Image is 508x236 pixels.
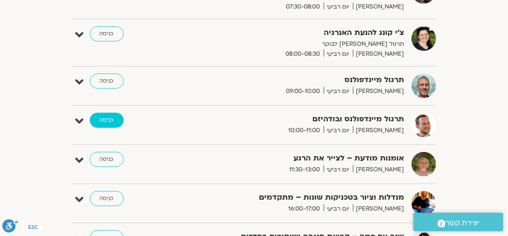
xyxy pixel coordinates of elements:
[201,74,405,86] strong: תרגול מיינדפולנס
[283,86,324,96] span: 09:00-10:00
[90,191,124,206] a: כניסה
[90,152,124,167] a: כניסה
[286,165,324,175] span: 11:30-13:00
[201,152,405,165] strong: אומנות מודעת – לצייר את הרגע
[353,204,405,214] span: [PERSON_NAME]
[413,213,503,231] a: יצירת קשר
[90,26,124,42] a: כניסה
[201,26,405,39] strong: צ'י קונג להנעת האנרגיה
[324,165,353,175] span: יום רביעי
[324,49,353,59] span: יום רביעי
[324,86,353,96] span: יום רביעי
[201,113,405,126] strong: תרגול מיינדפולנס ובודהיזם
[324,204,353,214] span: יום רביעי
[283,49,324,59] span: 08:00-08:30
[353,86,405,96] span: [PERSON_NAME]
[283,2,324,12] span: 07:30-08:00
[324,126,353,135] span: יום רביעי
[353,165,405,175] span: [PERSON_NAME]
[201,39,405,49] p: תרגול [PERSON_NAME] לבוקר
[353,2,405,12] span: [PERSON_NAME]
[353,126,405,135] span: [PERSON_NAME]
[201,191,405,204] strong: מנדלות וציור בטכניקות שונות – מתקדמים
[324,2,353,12] span: יום רביעי
[90,113,124,128] a: כניסה
[90,74,124,89] a: כניסה
[285,204,324,214] span: 16:00-17:00
[285,126,324,135] span: 10:00-11:00
[446,217,480,229] span: יצירת קשר
[353,49,405,59] span: [PERSON_NAME]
